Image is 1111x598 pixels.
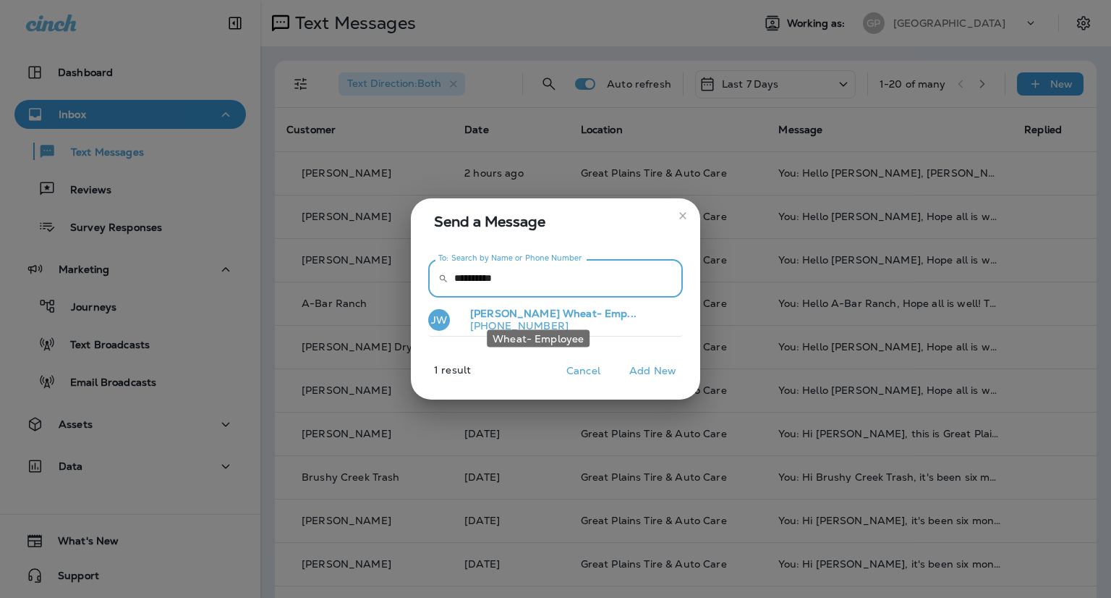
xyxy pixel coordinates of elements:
[563,307,637,320] span: Wheat- Emp...
[428,303,683,337] button: JW[PERSON_NAME] [PHONE_NUMBER]
[556,360,610,382] button: Cancel
[622,360,684,382] button: Add New
[438,253,582,264] label: To: Search by Name or Phone Number
[671,204,694,227] button: close
[470,307,560,320] span: [PERSON_NAME]
[405,364,471,387] p: 1 result
[487,330,589,348] div: Wheat- Employee
[459,320,637,332] p: [PHONE_NUMBER]
[434,210,683,233] span: Send a Message
[428,309,450,331] div: JW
